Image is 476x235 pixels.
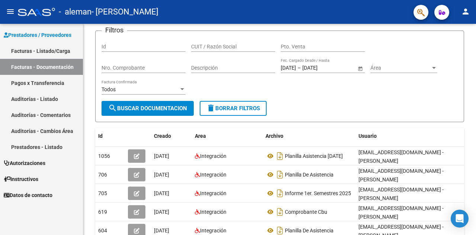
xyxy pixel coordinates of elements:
[154,172,169,178] span: [DATE]
[263,128,356,144] datatable-header-cell: Archivo
[4,159,45,167] span: Autorizaciones
[200,172,226,178] span: Integración
[154,209,169,215] span: [DATE]
[206,105,260,112] span: Borrar Filtros
[59,4,91,20] span: - aleman
[151,128,192,144] datatable-header-cell: Creado
[154,153,169,159] span: [DATE]
[4,31,71,39] span: Prestadores / Proveedores
[297,65,301,71] span: –
[285,153,343,159] span: Planilla Asistencia [DATE]
[4,175,38,183] span: Instructivos
[285,172,334,178] span: Planilla De Asistencia
[356,128,467,144] datatable-header-cell: Usuario
[275,187,285,199] i: Descargar documento
[370,65,431,71] span: Área
[195,133,206,139] span: Area
[98,172,107,178] span: 706
[4,191,52,199] span: Datos de contacto
[200,190,226,196] span: Integración
[200,153,226,159] span: Integración
[200,228,226,234] span: Integración
[154,190,169,196] span: [DATE]
[192,128,263,144] datatable-header-cell: Area
[154,228,169,234] span: [DATE]
[102,25,127,35] h3: Filtros
[98,133,103,139] span: Id
[356,64,364,72] button: Open calendar
[95,128,125,144] datatable-header-cell: Id
[285,209,327,215] span: Comprobante Cbu
[154,133,171,139] span: Creado
[281,65,296,71] input: Start date
[275,169,285,181] i: Descargar documento
[358,149,444,164] span: [EMAIL_ADDRESS][DOMAIN_NAME] - [PERSON_NAME]
[358,187,444,201] span: [EMAIL_ADDRESS][DOMAIN_NAME] - [PERSON_NAME]
[275,150,285,162] i: Descargar documento
[102,86,116,92] span: Todos
[266,133,283,139] span: Archivo
[358,133,377,139] span: Usuario
[285,190,351,196] span: Informe 1er. Semestres 2025
[206,104,215,112] mat-icon: delete
[108,105,187,112] span: Buscar Documentacion
[302,65,339,71] input: End date
[285,228,334,234] span: Planilla De Asistencia
[461,7,470,16] mat-icon: person
[98,228,107,234] span: 604
[200,101,267,116] button: Borrar Filtros
[98,153,110,159] span: 1056
[102,101,194,116] button: Buscar Documentacion
[91,4,158,20] span: - [PERSON_NAME]
[358,205,444,220] span: [EMAIL_ADDRESS][DOMAIN_NAME] - [PERSON_NAME]
[98,190,107,196] span: 705
[108,104,117,112] mat-icon: search
[358,168,444,182] span: [EMAIL_ADDRESS][DOMAIN_NAME] - [PERSON_NAME]
[275,206,285,218] i: Descargar documento
[98,209,107,215] span: 619
[200,209,226,215] span: Integración
[6,7,15,16] mat-icon: menu
[451,210,469,228] div: Open Intercom Messenger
